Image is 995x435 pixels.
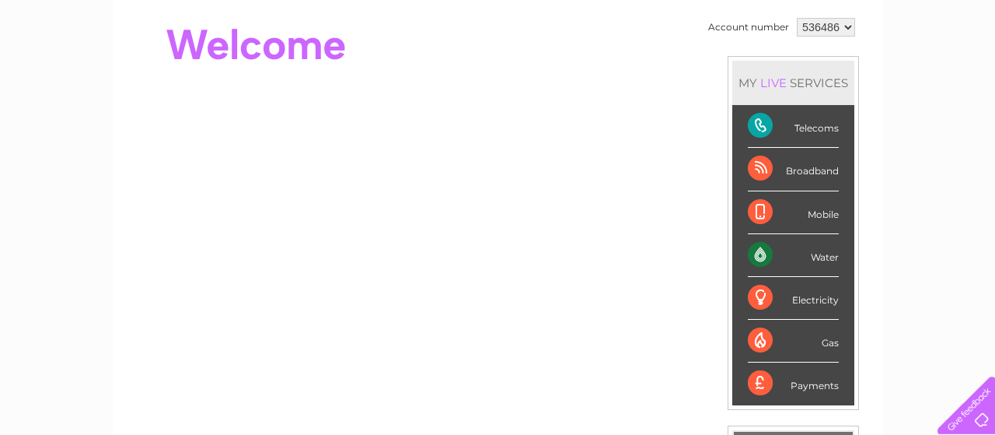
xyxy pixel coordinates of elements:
a: Water [721,66,751,78]
a: Contact [892,66,930,78]
div: Payments [748,363,839,405]
a: Telecoms [804,66,850,78]
div: LIVE [757,75,790,90]
a: Energy [760,66,794,78]
img: logo.png [35,40,114,88]
div: Gas [748,320,839,363]
a: Blog [860,66,882,78]
div: Electricity [748,277,839,320]
td: Account number [704,14,793,40]
a: Log out [944,66,980,78]
div: Telecoms [748,105,839,148]
div: Clear Business is a trading name of Verastar Limited (registered in [GEOGRAPHIC_DATA] No. 3667643... [131,9,866,75]
a: 0333 014 3131 [702,8,809,27]
div: MY SERVICES [732,61,854,105]
div: Broadband [748,148,839,191]
div: Water [748,234,839,277]
div: Mobile [748,191,839,234]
